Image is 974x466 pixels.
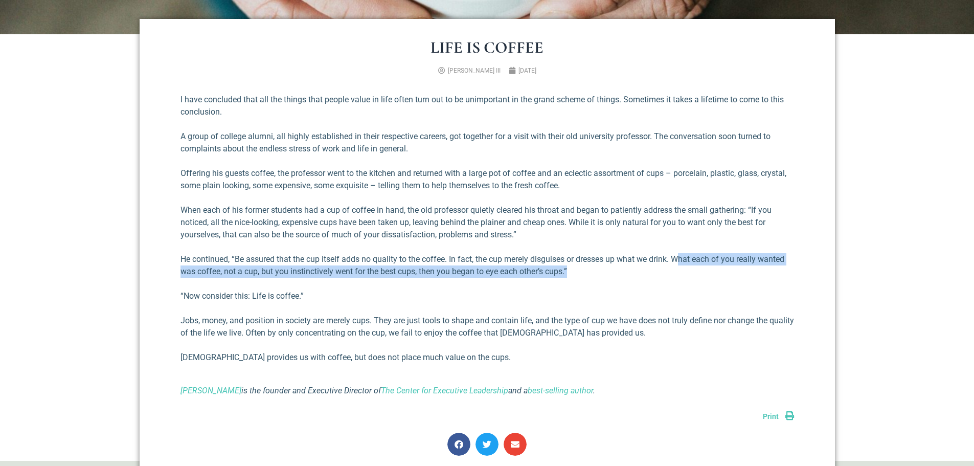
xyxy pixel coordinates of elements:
[518,67,536,74] time: [DATE]
[180,39,794,56] h1: Life is Coffee
[504,433,527,456] div: Share on email
[180,351,794,364] p: [DEMOGRAPHIC_DATA] provides us with coffee, but does not place much value on the cups.
[763,412,794,420] a: Print
[381,386,508,395] a: The Center for Executive Leadership
[447,433,470,456] div: Share on facebook
[180,130,794,155] p: A group of college alumni, all highly established in their respective careers, got together for a...
[448,67,501,74] span: [PERSON_NAME] III
[180,386,241,395] a: [PERSON_NAME]
[180,386,595,395] i: is the founder and Executive Director of and a .
[180,94,794,118] p: I have concluded that all the things that people value in life often turn out to be unimportant i...
[180,167,794,192] p: Offering his guests coffee, the professor went to the kitchen and returned with a large pot of co...
[509,66,536,75] a: [DATE]
[180,315,794,339] p: Jobs, money, and position in society are merely cups. They are just tools to shape and contain li...
[528,386,593,395] a: best-selling author
[180,253,794,278] p: He continued, “Be assured that the cup itself adds no quality to the coffee. In fact, the cup mer...
[180,290,794,302] p: “Now consider this: Life is coffee.”
[180,204,794,241] p: When each of his former students had a cup of coffee in hand, the old professor quietly cleared h...
[475,433,499,456] div: Share on twitter
[763,412,779,420] span: Print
